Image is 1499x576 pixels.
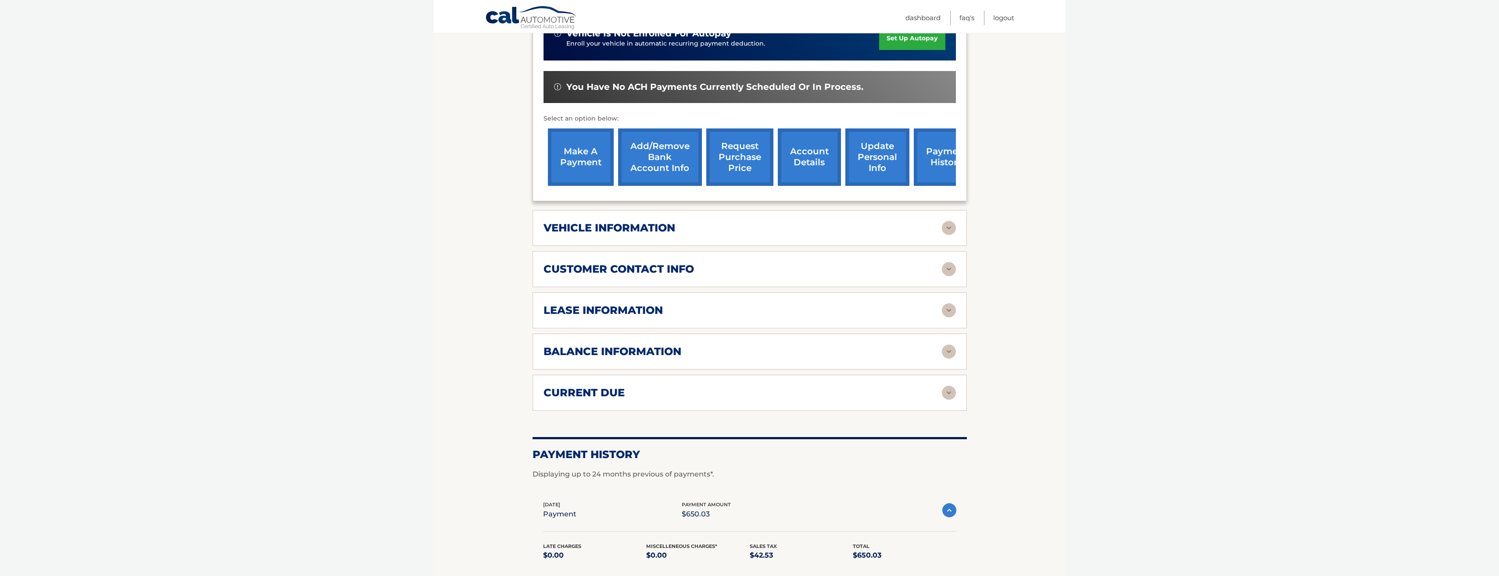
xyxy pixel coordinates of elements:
[942,503,956,517] img: accordion-active.svg
[942,303,956,317] img: accordion-rest.svg
[554,83,561,90] img: alert-white.svg
[942,345,956,359] img: accordion-rest.svg
[646,549,750,562] p: $0.00
[853,549,956,562] p: $650.03
[942,221,956,235] img: accordion-rest.svg
[543,508,576,520] p: payment
[533,448,967,461] h2: Payment History
[879,27,945,50] a: set up autopay
[618,128,702,186] a: Add/Remove bank account info
[554,30,561,37] img: alert-white.svg
[853,543,869,549] span: Total
[682,501,731,508] span: payment amount
[905,11,941,25] a: Dashboard
[959,11,974,25] a: FAQ's
[845,128,909,186] a: update personal info
[914,128,980,186] a: payment history
[942,262,956,276] img: accordion-rest.svg
[544,345,681,358] h2: balance information
[543,501,560,508] span: [DATE]
[750,549,853,562] p: $42.53
[778,128,841,186] a: account details
[544,221,675,235] h2: vehicle information
[544,304,663,317] h2: lease information
[533,469,967,480] p: Displaying up to 24 months previous of payments*.
[544,386,625,399] h2: current due
[544,114,956,124] p: Select an option below:
[548,128,614,186] a: make a payment
[993,11,1014,25] a: Logout
[543,543,581,549] span: Late Charges
[544,263,694,276] h2: customer contact info
[706,128,773,186] a: request purchase price
[543,549,647,562] p: $0.00
[682,508,731,520] p: $650.03
[942,386,956,400] img: accordion-rest.svg
[566,82,863,92] span: You have no ACH payments currently scheduled or in process.
[566,39,880,49] p: Enroll your vehicle in automatic recurring payment deduction.
[646,543,717,549] span: Miscelleneous Charges*
[566,28,731,39] span: vehicle is not enrolled for autopay
[750,543,777,549] span: Sales Tax
[485,6,577,31] a: Cal Automotive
